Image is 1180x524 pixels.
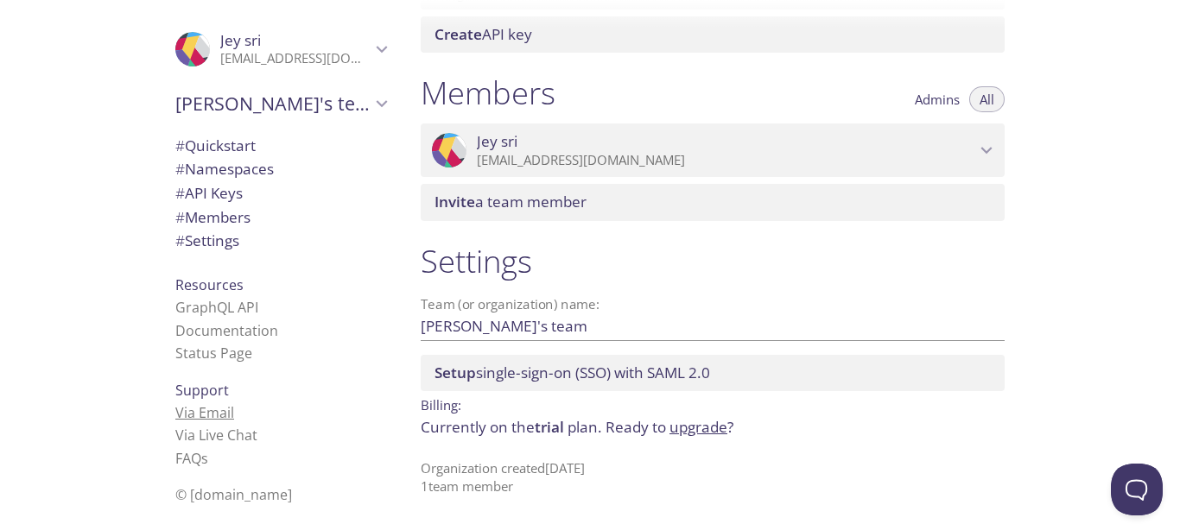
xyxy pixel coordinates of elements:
[175,381,229,400] span: Support
[175,183,243,203] span: API Keys
[421,242,1005,281] h1: Settings
[606,417,733,437] span: Ready to ?
[201,449,208,468] span: s
[421,459,1005,496] p: Organization created [DATE] 1 team member
[175,159,185,179] span: #
[175,449,208,468] a: FAQ
[175,183,185,203] span: #
[162,205,400,230] div: Members
[477,152,975,169] p: [EMAIL_ADDRESS][DOMAIN_NAME]
[421,355,1005,391] div: Setup SSO
[421,416,1005,439] p: Currently on the plan.
[175,92,371,116] span: [PERSON_NAME]'s team
[175,159,274,179] span: Namespaces
[175,230,185,250] span: #
[162,157,400,181] div: Namespaces
[162,21,400,78] div: Jey sri
[175,230,239,250] span: Settings
[421,16,1005,53] div: Create API Key
[175,485,292,504] span: © [DOMAIN_NAME]
[421,184,1005,220] div: Invite a team member
[175,426,257,445] a: Via Live Chat
[421,123,1005,177] div: Jey sri
[175,344,252,363] a: Status Page
[535,417,564,437] span: trial
[162,229,400,253] div: Team Settings
[162,81,400,126] div: Jey's team
[421,391,1005,416] p: Billing:
[175,403,234,422] a: Via Email
[435,363,710,382] span: single-sign-on (SSO) with SAML 2.0
[1111,464,1163,515] iframe: Help Scout Beacon - Open
[435,363,476,382] span: Setup
[175,207,251,227] span: Members
[435,192,475,211] span: Invite
[175,275,244,294] span: Resources
[175,136,185,155] span: #
[477,132,517,151] span: Jey sri
[435,24,532,44] span: API key
[220,50,371,67] p: [EMAIL_ADDRESS][DOMAIN_NAME]
[669,417,727,437] a: upgrade
[175,207,185,227] span: #
[969,86,1005,112] button: All
[175,321,278,340] a: Documentation
[435,192,587,211] span: a team member
[421,298,600,311] label: Team (or organization) name:
[162,134,400,158] div: Quickstart
[421,73,555,112] h1: Members
[904,86,970,112] button: Admins
[162,181,400,205] div: API Keys
[220,30,261,50] span: Jey sri
[435,24,482,44] span: Create
[175,298,258,317] a: GraphQL API
[175,136,256,155] span: Quickstart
